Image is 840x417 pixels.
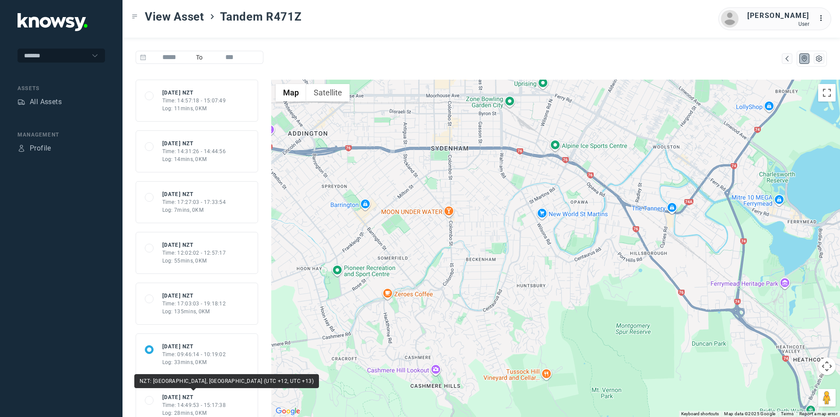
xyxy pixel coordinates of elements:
div: Log: 55mins, 0KM [162,257,226,265]
div: [DATE] NZT [162,292,226,300]
img: Google [273,406,302,417]
div: Time: 14:49:53 - 15:17:38 [162,401,226,409]
div: Assets [17,84,105,92]
span: Map data ©2025 Google [724,411,775,416]
img: avatar.png [721,10,738,28]
div: Profile [30,143,51,154]
button: Toggle fullscreen view [818,84,836,102]
div: Management [17,131,105,139]
div: Profile [17,144,25,152]
div: Map [783,55,791,63]
div: [DATE] NZT [162,343,226,350]
button: Show satellite imagery [306,84,350,102]
button: Show street map [276,84,306,102]
div: Toggle Menu [132,14,138,20]
div: Time: 12:02:02 - 12:57:17 [162,249,226,257]
a: AssetsAll Assets [17,97,62,107]
span: View Asset [145,9,204,25]
div: [DATE] NZT [162,140,226,147]
a: Open this area in Google Maps (opens a new window) [273,406,302,417]
div: [DATE] NZT [162,89,226,97]
div: Log: 135mins, 0KM [162,308,226,315]
div: All Assets [30,97,62,107]
div: Log: 33mins, 0KM [162,358,226,366]
div: Time: 14:31:26 - 14:44:56 [162,147,226,155]
img: Application Logo [17,13,87,31]
div: Time: 17:03:03 - 19:18:12 [162,300,226,308]
div: > [209,13,216,20]
div: : [818,13,829,24]
div: Time: 17:27:03 - 17:33:54 [162,198,226,206]
span: NZT: [GEOGRAPHIC_DATA], [GEOGRAPHIC_DATA] (UTC +12, UTC +13) [140,378,314,384]
a: Report a map error [799,411,837,416]
button: Drag Pegman onto the map to open Street View [818,389,836,406]
button: Keyboard shortcuts [681,411,719,417]
div: User [747,21,809,27]
div: Time: 14:57:18 - 15:07:49 [162,97,226,105]
a: Terms (opens in new tab) [781,411,794,416]
div: Log: 28mins, 0KM [162,409,226,417]
div: [DATE] NZT [162,190,226,198]
div: : [818,13,829,25]
span: To [192,51,206,64]
div: Log: 14mins, 0KM [162,155,226,163]
div: Log: 11mins, 0KM [162,105,226,112]
div: Assets [17,98,25,106]
div: [DATE] NZT [162,241,226,249]
a: ProfileProfile [17,143,51,154]
div: [DATE] NZT [162,393,226,401]
tspan: ... [819,15,827,21]
span: Tandem R471Z [220,9,302,25]
div: Log: 7mins, 0KM [162,206,226,214]
div: Map [801,55,808,63]
button: Map camera controls [818,357,836,375]
div: List [815,55,823,63]
div: [PERSON_NAME] [747,11,809,21]
div: Time: 09:46:14 - 10:19:02 [162,350,226,358]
